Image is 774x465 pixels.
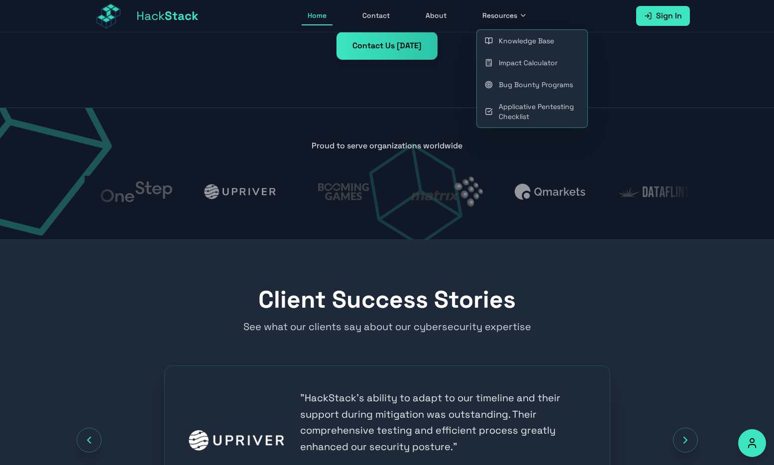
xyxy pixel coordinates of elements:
[477,52,587,74] a: Impact Calculator
[98,181,170,203] img: OneStep - Cybersecurity Client
[356,6,396,25] a: Contact
[482,10,517,20] span: Resources
[420,6,452,25] a: About
[476,6,533,25] button: Resources
[189,430,284,450] img: Upriver logo
[477,30,587,52] a: Knowledge Base
[196,320,578,334] p: See what our clients say about our cybersecurity expertise
[336,32,438,60] a: Contact Us [DATE]
[738,429,766,457] button: Accessibility Options
[136,8,199,24] span: Hack
[300,390,586,455] blockquote: " HackStack's ability to adapt to our timeline and their support during mitigation was outstandin...
[202,184,273,199] img: Upriver - Cybersecurity Client
[636,6,690,26] a: Sign In
[616,187,687,197] img: DataFlint - Cybersecurity Client
[477,96,587,127] a: Applicative Pentesting Checklist
[673,428,698,453] button: Next testimonial
[409,177,480,208] img: Matrix - Cybersecurity Client
[302,6,332,25] a: Home
[512,184,584,200] img: Qmarkets - Cybersecurity Client
[85,288,690,312] h2: Client Success Stories
[85,140,690,152] p: Proud to serve organizations worldwide
[165,8,199,23] span: Stack
[308,176,374,208] img: Booming Games - Cybersecurity Client
[77,428,102,453] button: Previous testimonial
[656,10,682,22] span: Sign In
[477,74,587,96] a: Bug Bounty Programs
